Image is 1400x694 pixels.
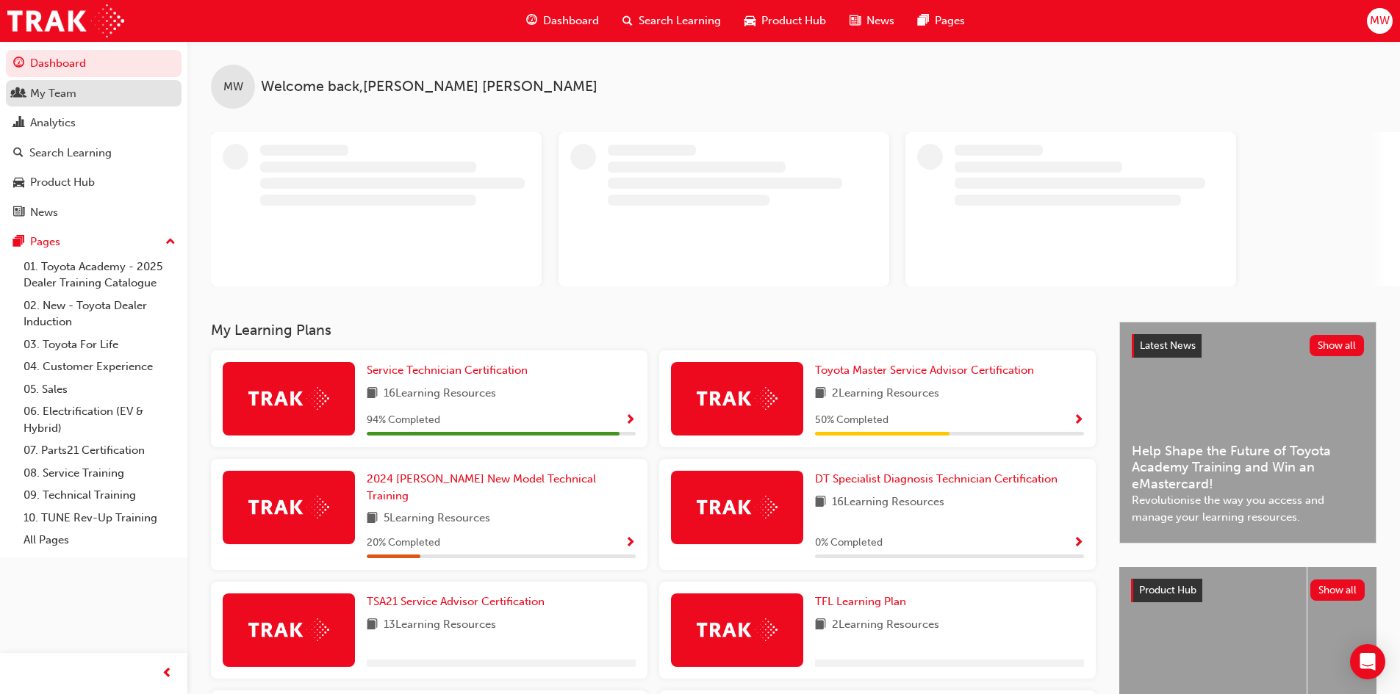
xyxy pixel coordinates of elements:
[1132,443,1364,493] span: Help Shape the Future of Toyota Academy Training and Win an eMastercard!
[223,79,243,95] span: MW
[1073,537,1084,550] span: Show Progress
[18,484,182,507] a: 09. Technical Training
[7,4,124,37] img: Trak
[248,496,329,518] img: Trak
[622,12,633,30] span: search-icon
[1132,334,1364,358] a: Latest NewsShow all
[18,294,182,333] a: 02. New - Toyota Dealer Induction
[697,618,778,641] img: Trak
[815,595,906,608] span: TFL Learning Plan
[18,529,182,552] a: All Pages
[815,472,1058,485] span: DT Specialist Diagnosis Technician Certification
[248,618,329,641] img: Trak
[733,6,838,36] a: car-iconProduct Hub
[6,50,182,77] a: Dashboard
[29,145,112,162] div: Search Learning
[13,147,24,160] span: search-icon
[815,412,889,429] span: 50 % Completed
[815,616,826,635] span: book-icon
[367,472,596,502] span: 2024 [PERSON_NAME] New Model Technical Training
[625,411,636,430] button: Show Progress
[697,496,778,518] img: Trak
[384,510,490,528] span: 5 Learning Resources
[18,333,182,356] a: 03. Toyota For Life
[367,385,378,403] span: book-icon
[625,534,636,552] button: Show Progress
[815,535,883,552] span: 0 % Completed
[13,176,24,189] span: car-icon
[832,494,944,512] span: 16 Learning Resources
[384,385,496,403] span: 16 Learning Resources
[850,12,861,30] span: news-icon
[1370,12,1390,29] span: MW
[18,400,182,439] a: 06. Electrification (EV & Hybrid)
[1367,8,1393,34] button: MW
[1139,584,1196,596] span: Product Hub
[1073,414,1084,427] span: Show Progress
[30,234,60,250] div: Pages
[526,12,537,30] span: guage-icon
[30,174,95,191] div: Product Hub
[6,80,182,107] a: My Team
[367,362,534,379] a: Service Technician Certification
[1132,492,1364,525] span: Revolutionise the way you access and manage your learning resources.
[639,12,721,29] span: Search Learning
[744,12,755,30] span: car-icon
[261,79,597,95] span: Welcome back , [PERSON_NAME] [PERSON_NAME]
[906,6,977,36] a: pages-iconPages
[6,109,182,137] a: Analytics
[697,387,778,410] img: Trak
[13,57,24,71] span: guage-icon
[367,412,440,429] span: 94 % Completed
[815,593,912,610] a: TFL Learning Plan
[6,228,182,256] button: Pages
[13,117,24,130] span: chart-icon
[162,665,173,683] span: prev-icon
[367,364,528,377] span: Service Technician Certification
[832,616,939,635] span: 2 Learning Resources
[6,199,182,226] a: News
[918,12,929,30] span: pages-icon
[838,6,906,36] a: news-iconNews
[13,236,24,249] span: pages-icon
[6,169,182,196] a: Product Hub
[13,206,24,220] span: news-icon
[6,47,182,228] button: DashboardMy TeamAnalyticsSearch LearningProduct HubNews
[611,6,733,36] a: search-iconSearch Learning
[1140,339,1196,352] span: Latest News
[625,414,636,427] span: Show Progress
[935,12,965,29] span: Pages
[30,115,76,131] div: Analytics
[18,355,182,378] a: 04. Customer Experience
[13,87,24,101] span: people-icon
[815,494,826,512] span: book-icon
[18,507,182,529] a: 10. TUNE Rev-Up Training
[30,204,58,221] div: News
[1131,579,1365,602] a: Product HubShow all
[1310,335,1365,356] button: Show all
[543,12,599,29] span: Dashboard
[367,616,378,635] span: book-icon
[514,6,611,36] a: guage-iconDashboard
[367,535,440,552] span: 20 % Completed
[815,362,1040,379] a: Toyota Master Service Advisor Certification
[367,510,378,528] span: book-icon
[367,471,636,504] a: 2024 [PERSON_NAME] New Model Technical Training
[1310,579,1365,601] button: Show all
[30,85,76,102] div: My Team
[625,537,636,550] span: Show Progress
[832,385,939,403] span: 2 Learning Resources
[18,256,182,294] a: 01. Toyota Academy - 2025 Dealer Training Catalogue
[866,12,894,29] span: News
[1073,411,1084,430] button: Show Progress
[367,593,550,610] a: TSA21 Service Advisor Certification
[18,439,182,462] a: 07. Parts21 Certification
[248,387,329,410] img: Trak
[18,378,182,401] a: 05. Sales
[1073,534,1084,552] button: Show Progress
[367,595,545,608] span: TSA21 Service Advisor Certification
[815,385,826,403] span: book-icon
[1350,644,1385,679] div: Open Intercom Messenger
